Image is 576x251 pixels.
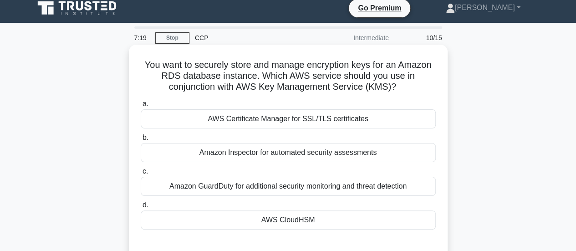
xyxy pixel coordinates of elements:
[394,29,448,47] div: 10/15
[141,109,436,128] div: AWS Certificate Manager for SSL/TLS certificates
[143,167,148,175] span: c.
[140,59,437,93] h5: You want to securely store and manage encryption keys for an Amazon RDS database instance. Which ...
[315,29,394,47] div: Intermediate
[155,32,189,44] a: Stop
[189,29,315,47] div: CCP
[143,100,148,108] span: a.
[143,201,148,209] span: d.
[141,143,436,162] div: Amazon Inspector for automated security assessments
[141,210,436,230] div: AWS CloudHSM
[141,177,436,196] div: Amazon GuardDuty for additional security monitoring and threat detection
[129,29,155,47] div: 7:19
[143,133,148,141] span: b.
[352,2,407,14] a: Go Premium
